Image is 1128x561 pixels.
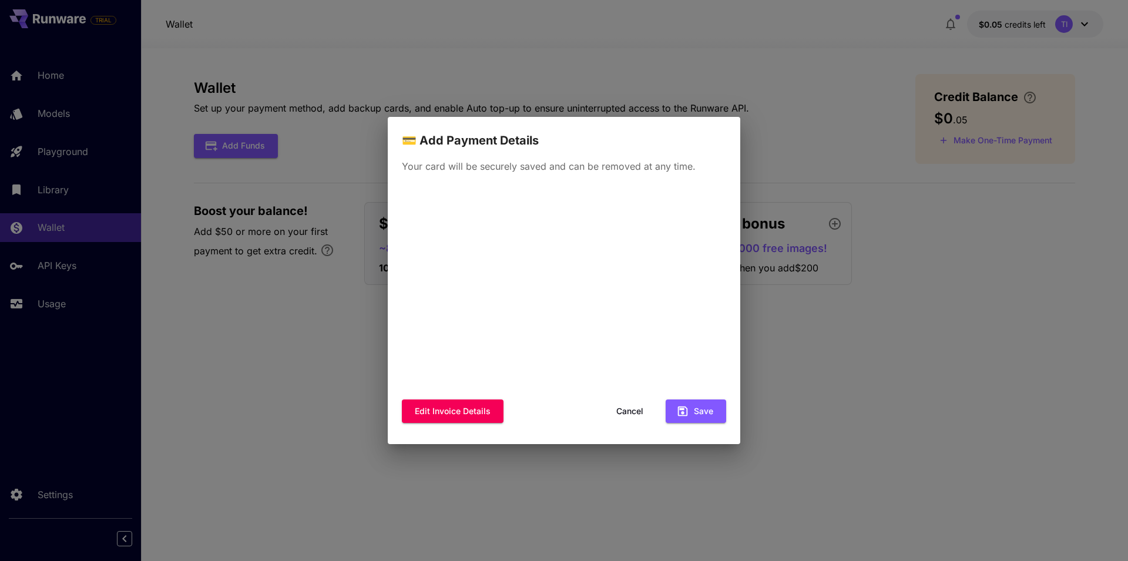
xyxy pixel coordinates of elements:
[603,399,656,424] button: Cancel
[402,159,726,173] p: Your card will be securely saved and can be removed at any time.
[388,117,740,150] h2: 💳 Add Payment Details
[402,399,503,424] button: Edit invoice details
[399,185,728,392] iframe: Secure payment input frame
[666,399,726,424] button: Save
